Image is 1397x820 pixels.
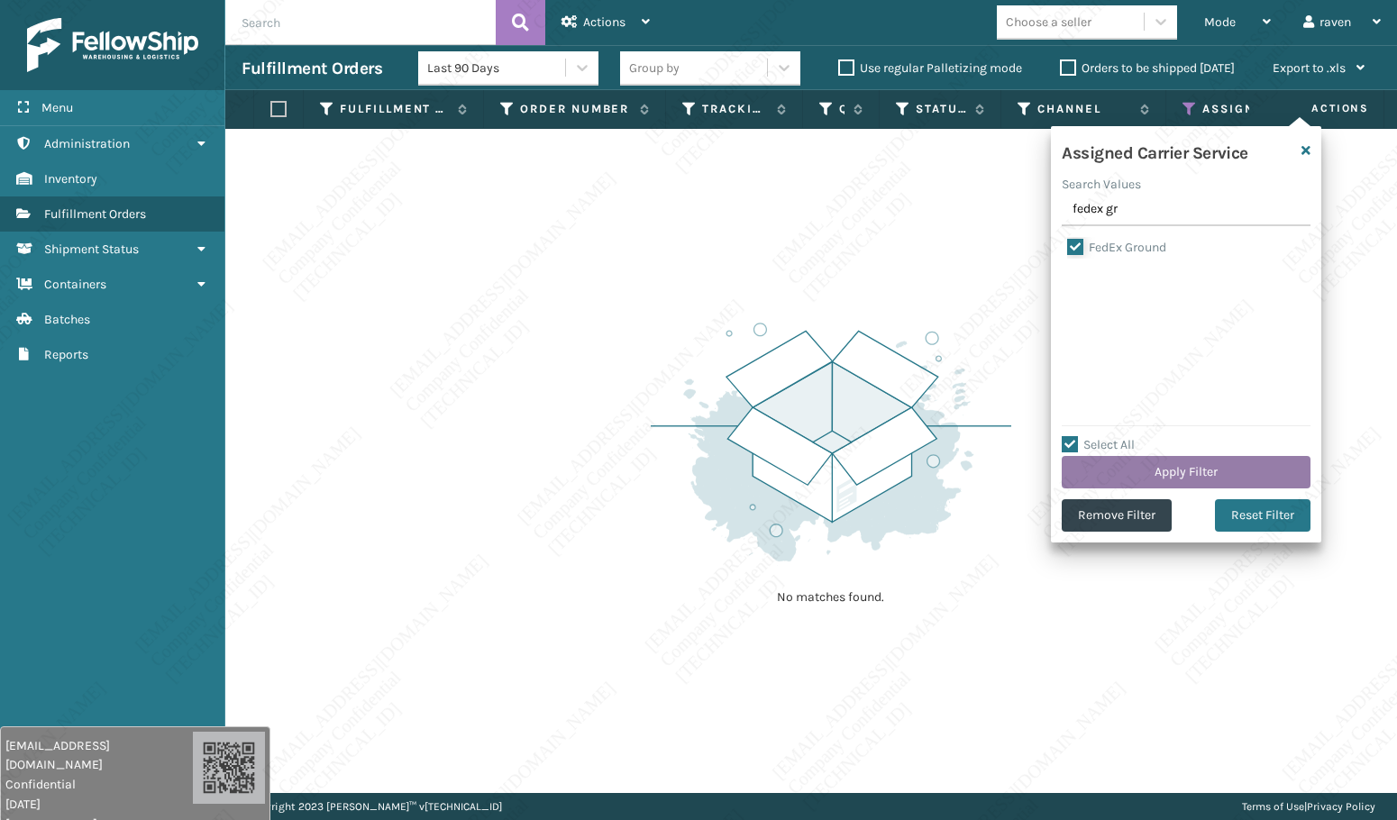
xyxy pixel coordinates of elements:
[1062,499,1172,532] button: Remove Filter
[1255,94,1380,123] span: Actions
[1037,101,1131,117] label: Channel
[340,101,449,117] label: Fulfillment Order Id
[247,793,502,820] p: Copyright 2023 [PERSON_NAME]™ v [TECHNICAL_ID]
[1006,13,1091,32] div: Choose a seller
[1204,14,1236,30] span: Mode
[1062,175,1141,194] label: Search Values
[5,795,193,814] span: [DATE]
[838,60,1022,76] label: Use regular Palletizing mode
[1060,60,1235,76] label: Orders to be shipped [DATE]
[242,58,382,79] h3: Fulfillment Orders
[1273,60,1346,76] span: Export to .xls
[44,171,97,187] span: Inventory
[5,775,193,794] span: Confidential
[44,241,139,257] span: Shipment Status
[41,100,73,115] span: Menu
[1062,456,1310,488] button: Apply Filter
[1062,437,1135,452] label: Select All
[427,59,567,77] div: Last 90 Days
[44,136,130,151] span: Administration
[1062,137,1248,164] h4: Assigned Carrier Service
[1242,793,1375,820] div: |
[629,59,680,77] div: Group by
[1202,101,1303,117] label: Assigned Carrier Service
[1067,240,1166,255] label: FedEx Ground
[27,18,198,72] img: logo
[916,101,966,117] label: Status
[702,101,768,117] label: Tracking Number
[1215,499,1310,532] button: Reset Filter
[1242,800,1304,813] a: Terms of Use
[5,736,193,774] span: [EMAIL_ADDRESS][DOMAIN_NAME]
[44,277,106,292] span: Containers
[520,101,631,117] label: Order Number
[839,101,845,117] label: Quantity
[1307,800,1375,813] a: Privacy Policy
[44,206,146,222] span: Fulfillment Orders
[583,14,625,30] span: Actions
[44,312,90,327] span: Batches
[44,347,88,362] span: Reports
